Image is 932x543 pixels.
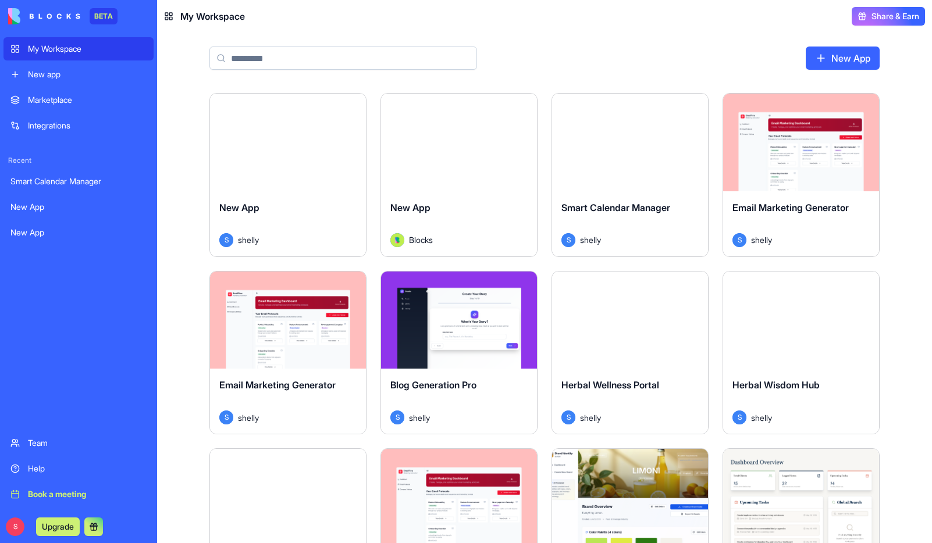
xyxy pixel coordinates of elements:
button: Upgrade [36,517,80,536]
span: S [6,517,24,536]
a: Upgrade [36,520,80,532]
span: shelly [580,234,601,246]
div: Help [28,463,147,474]
span: S [561,410,575,424]
a: Email Marketing GeneratorSshelly [209,271,367,435]
a: Smart Calendar ManagerSshelly [552,93,709,257]
span: New App [390,202,431,213]
div: Book a meeting [28,488,147,500]
span: Blog Generation Pro [390,379,476,391]
a: Help [3,457,154,480]
img: logo [8,8,80,24]
span: S [732,233,746,247]
div: New App [10,201,147,213]
span: Email Marketing Generator [219,379,336,391]
span: shelly [238,412,259,424]
div: New app [28,69,147,80]
a: Email Marketing GeneratorSshelly [723,93,880,257]
a: BETA [8,8,118,24]
div: Marketplace [28,94,147,106]
div: Team [28,437,147,449]
a: Herbal Wisdom HubSshelly [723,271,880,435]
span: shelly [580,412,601,424]
a: Marketplace [3,88,154,112]
a: Blog Generation ProSshelly [380,271,538,435]
span: shelly [751,412,772,424]
img: Avatar [390,233,404,247]
span: Smart Calendar Manager [561,202,670,213]
a: New App [3,221,154,244]
div: BETA [90,8,118,24]
span: Herbal Wellness Portal [561,379,659,391]
span: S [219,233,233,247]
span: shelly [751,234,772,246]
a: New app [3,63,154,86]
span: Email Marketing Generator [732,202,849,213]
span: Blocks [409,234,433,246]
span: S [561,233,575,247]
a: New App [806,47,880,70]
a: Team [3,431,154,455]
span: Share & Earn [871,10,919,22]
span: Herbal Wisdom Hub [732,379,820,391]
a: Herbal Wellness PortalSshelly [552,271,709,435]
div: My Workspace [28,43,147,55]
a: Integrations [3,114,154,137]
div: Integrations [28,120,147,131]
a: My Workspace [3,37,154,60]
span: S [390,410,404,424]
a: Smart Calendar Manager [3,170,154,193]
a: Book a meeting [3,483,154,506]
span: New App [219,202,259,213]
span: shelly [238,234,259,246]
a: New App [3,195,154,219]
span: S [732,410,746,424]
div: Smart Calendar Manager [10,176,147,187]
span: shelly [409,412,430,424]
button: Share & Earn [852,7,925,26]
a: New AppSshelly [209,93,367,257]
span: Recent [3,156,154,165]
a: New AppAvatarBlocks [380,93,538,257]
span: S [219,410,233,424]
div: New App [10,227,147,238]
span: My Workspace [180,9,245,23]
